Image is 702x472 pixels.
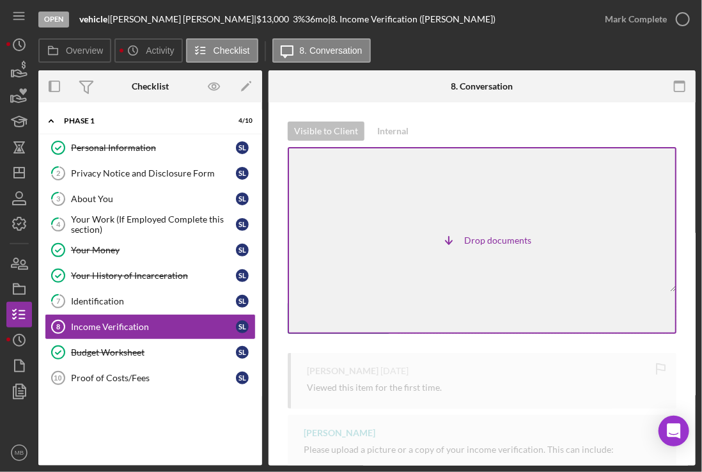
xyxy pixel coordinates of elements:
[592,6,696,32] button: Mark Complete
[236,167,249,180] div: S L
[56,169,60,177] tspan: 2
[380,366,409,376] time: 2025-09-09 14:28
[132,81,169,91] div: Checklist
[45,314,256,340] a: 8Income VerificationSL
[38,38,111,63] button: Overview
[45,212,256,237] a: 4Your Work (If Employed Complete this section)SL
[71,347,236,358] div: Budget Worksheet
[54,374,61,382] tspan: 10
[79,13,107,24] b: vehicle
[256,13,289,24] span: $13,000
[45,186,256,212] a: 3About YouSL
[56,323,60,331] tspan: 8
[71,271,236,281] div: Your History of Incarceration
[71,214,236,235] div: Your Work (If Employed Complete this section)
[300,45,363,56] label: 8. Conversation
[236,320,249,333] div: S L
[45,263,256,288] a: Your History of IncarcerationSL
[236,346,249,359] div: S L
[307,382,442,393] div: Viewed this item for the first time.
[307,366,378,376] div: [PERSON_NAME]
[38,12,69,28] div: Open
[71,143,236,153] div: Personal Information
[71,245,236,255] div: Your Money
[71,322,236,332] div: Income Verification
[659,416,689,446] div: Open Intercom Messenger
[110,14,256,24] div: [PERSON_NAME] [PERSON_NAME] |
[6,440,32,466] button: MB
[45,365,256,391] a: 10Proof of Costs/FeesSL
[288,147,676,334] div: Drop documents
[293,14,305,24] div: 3 %
[56,220,61,228] tspan: 4
[71,194,236,204] div: About You
[56,297,61,305] tspan: 7
[236,244,249,256] div: S L
[15,450,24,457] text: MB
[66,45,103,56] label: Overview
[186,38,258,63] button: Checklist
[114,38,182,63] button: Activity
[304,428,375,438] div: [PERSON_NAME]
[45,135,256,161] a: Personal InformationSL
[71,168,236,178] div: Privacy Notice and Disclosure Form
[294,122,358,141] div: Visible to Client
[230,117,253,125] div: 4 / 10
[146,45,174,56] label: Activity
[605,6,667,32] div: Mark Complete
[272,38,371,63] button: 8. Conversation
[236,218,249,231] div: S L
[288,122,364,141] button: Visible to Client
[56,194,60,203] tspan: 3
[371,122,415,141] button: Internal
[236,372,249,384] div: S L
[64,117,221,125] div: Phase 1
[377,122,409,141] div: Internal
[45,161,256,186] a: 2Privacy Notice and Disclosure FormSL
[45,340,256,365] a: Budget WorksheetSL
[71,296,236,306] div: Identification
[236,269,249,282] div: S L
[45,237,256,263] a: Your MoneySL
[236,193,249,205] div: S L
[328,14,495,24] div: | 8. Income Verification ([PERSON_NAME])
[71,373,236,383] div: Proof of Costs/Fees
[236,295,249,308] div: S L
[45,288,256,314] a: 7IdentificationSL
[79,14,110,24] div: |
[214,45,250,56] label: Checklist
[305,14,328,24] div: 36 mo
[236,141,249,154] div: S L
[451,81,513,91] div: 8. Conversation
